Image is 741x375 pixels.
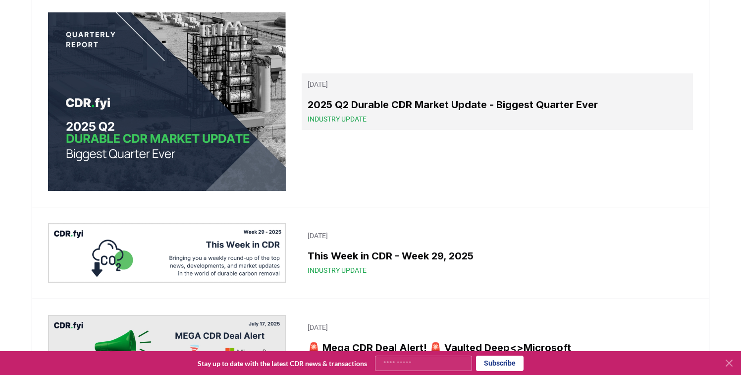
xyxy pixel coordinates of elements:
[308,340,687,355] h3: 🚨 Mega CDR Deal Alert! 🚨 Vaulted Deep<>Microsoft
[308,231,687,241] p: [DATE]
[308,97,687,112] h3: 2025 Q2 Durable CDR Market Update - Biggest Quarter Ever
[48,315,286,375] img: 🚨 Mega CDR Deal Alert! 🚨 Vaulted Deep<>Microsoft blog post image
[302,225,693,281] a: [DATE]This Week in CDR - Week 29, 2025Industry Update
[308,265,367,275] span: Industry Update
[302,73,693,130] a: [DATE]2025 Q2 Durable CDR Market Update - Biggest Quarter EverIndustry Update
[308,114,367,124] span: Industry Update
[48,12,286,191] img: 2025 Q2 Durable CDR Market Update - Biggest Quarter Ever blog post image
[302,316,693,373] a: [DATE]🚨 Mega CDR Deal Alert! 🚨 Vaulted Deep<>MicrosoftDeal Alerts
[308,322,687,332] p: [DATE]
[48,223,286,283] img: This Week in CDR - Week 29, 2025 blog post image
[308,249,687,263] h3: This Week in CDR - Week 29, 2025
[308,79,687,89] p: [DATE]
